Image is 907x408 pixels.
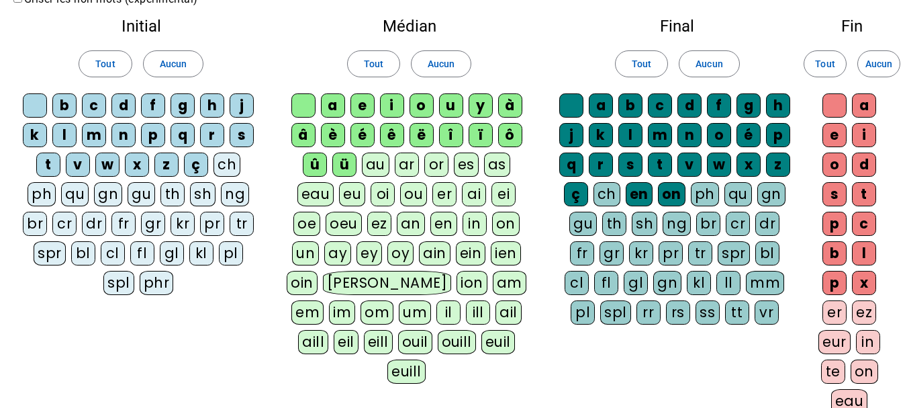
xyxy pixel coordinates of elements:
h2: Fin [818,18,886,34]
button: Aucun [857,50,900,77]
div: f [707,93,731,118]
div: bl [71,241,95,266]
div: au [362,153,389,177]
div: en [430,212,457,236]
button: Tout [79,50,132,77]
button: Aucun [143,50,203,77]
div: oeu [326,212,362,236]
div: v [66,153,90,177]
div: ô [498,123,522,147]
div: ill [466,300,490,325]
div: z [154,153,179,177]
div: e [350,93,375,118]
div: ï [469,123,493,147]
span: Aucun [160,56,187,72]
div: d [111,93,136,118]
div: s [822,182,847,206]
div: g [736,93,761,118]
div: t [36,153,60,177]
div: ay [324,241,351,266]
div: ion [457,271,487,295]
div: euill [387,360,425,384]
div: i [852,123,876,147]
div: ç [564,182,588,206]
div: é [350,123,375,147]
div: l [618,123,642,147]
button: Aucun [411,50,471,77]
div: d [677,93,702,118]
div: eill [364,330,393,354]
div: um [399,300,431,325]
span: Aucun [428,56,455,72]
div: ouill [438,330,476,354]
div: in [856,330,880,354]
div: on [492,212,520,236]
div: in [463,212,487,236]
div: ë [410,123,434,147]
div: mm [746,271,784,295]
div: spl [103,271,134,295]
div: on [658,182,685,206]
div: br [23,212,47,236]
div: er [822,300,847,325]
div: û [303,153,327,177]
div: te [821,360,845,384]
div: spr [34,241,66,266]
div: q [559,153,583,177]
div: p [766,123,790,147]
div: pr [200,212,224,236]
div: l [52,123,77,147]
div: gn [653,271,681,295]
div: ey [356,241,382,266]
div: o [410,93,434,118]
div: kl [687,271,711,295]
div: oi [371,182,395,206]
div: k [23,123,47,147]
div: k [589,123,613,147]
div: m [648,123,672,147]
div: kl [189,241,213,266]
h2: Final [558,18,797,34]
div: ph [28,182,56,206]
div: fr [570,241,594,266]
div: ç [184,153,208,177]
div: tr [230,212,254,236]
div: pl [571,300,595,325]
div: o [822,153,847,177]
div: gu [128,182,155,206]
div: ch [213,153,240,177]
div: ain [419,241,450,266]
div: é [736,123,761,147]
div: g [171,93,195,118]
div: j [230,93,254,118]
div: eu [339,182,365,206]
div: qu [724,182,752,206]
div: x [736,153,761,177]
div: ai [462,182,486,206]
div: an [397,212,425,236]
div: c [82,93,106,118]
div: gl [624,271,648,295]
div: h [200,93,224,118]
div: oin [287,271,318,295]
div: ar [395,153,419,177]
div: p [822,212,847,236]
div: tt [725,300,749,325]
div: b [52,93,77,118]
div: rs [666,300,690,325]
div: r [589,153,613,177]
div: f [141,93,165,118]
div: d [852,153,876,177]
div: â [291,123,316,147]
div: ouil [398,330,432,354]
div: p [141,123,165,147]
div: a [321,93,345,118]
div: kr [171,212,195,236]
div: c [852,212,876,236]
div: il [436,300,461,325]
div: fr [111,212,136,236]
span: Tout [364,56,383,72]
div: br [696,212,720,236]
div: n [111,123,136,147]
div: w [707,153,731,177]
